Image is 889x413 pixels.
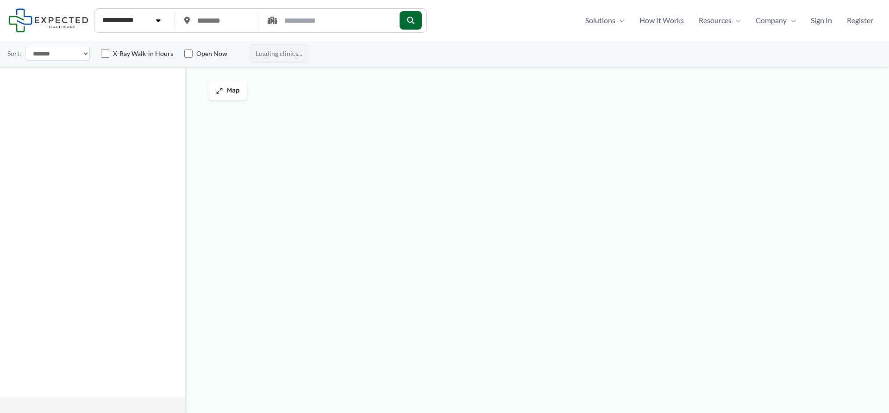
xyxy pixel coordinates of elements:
span: Loading clinics... [250,44,308,63]
a: Sign In [803,13,839,27]
span: Register [847,13,873,27]
button: Map [208,81,247,100]
span: Map [227,87,240,95]
label: X-Ray Walk-in Hours [113,49,173,58]
span: Menu Toggle [615,13,625,27]
label: Sort: [7,48,21,60]
span: Menu Toggle [787,13,796,27]
a: ResourcesMenu Toggle [691,13,748,27]
a: Register [839,13,881,27]
a: CompanyMenu Toggle [748,13,803,27]
span: Menu Toggle [732,13,741,27]
img: Expected Healthcare Logo - side, dark font, small [8,8,88,32]
span: Company [756,13,787,27]
span: Solutions [585,13,615,27]
span: How It Works [639,13,684,27]
a: SolutionsMenu Toggle [578,13,632,27]
a: How It Works [632,13,691,27]
img: Maximize [216,87,223,94]
label: Open Now [196,49,227,58]
span: Resources [699,13,732,27]
span: Sign In [811,13,832,27]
